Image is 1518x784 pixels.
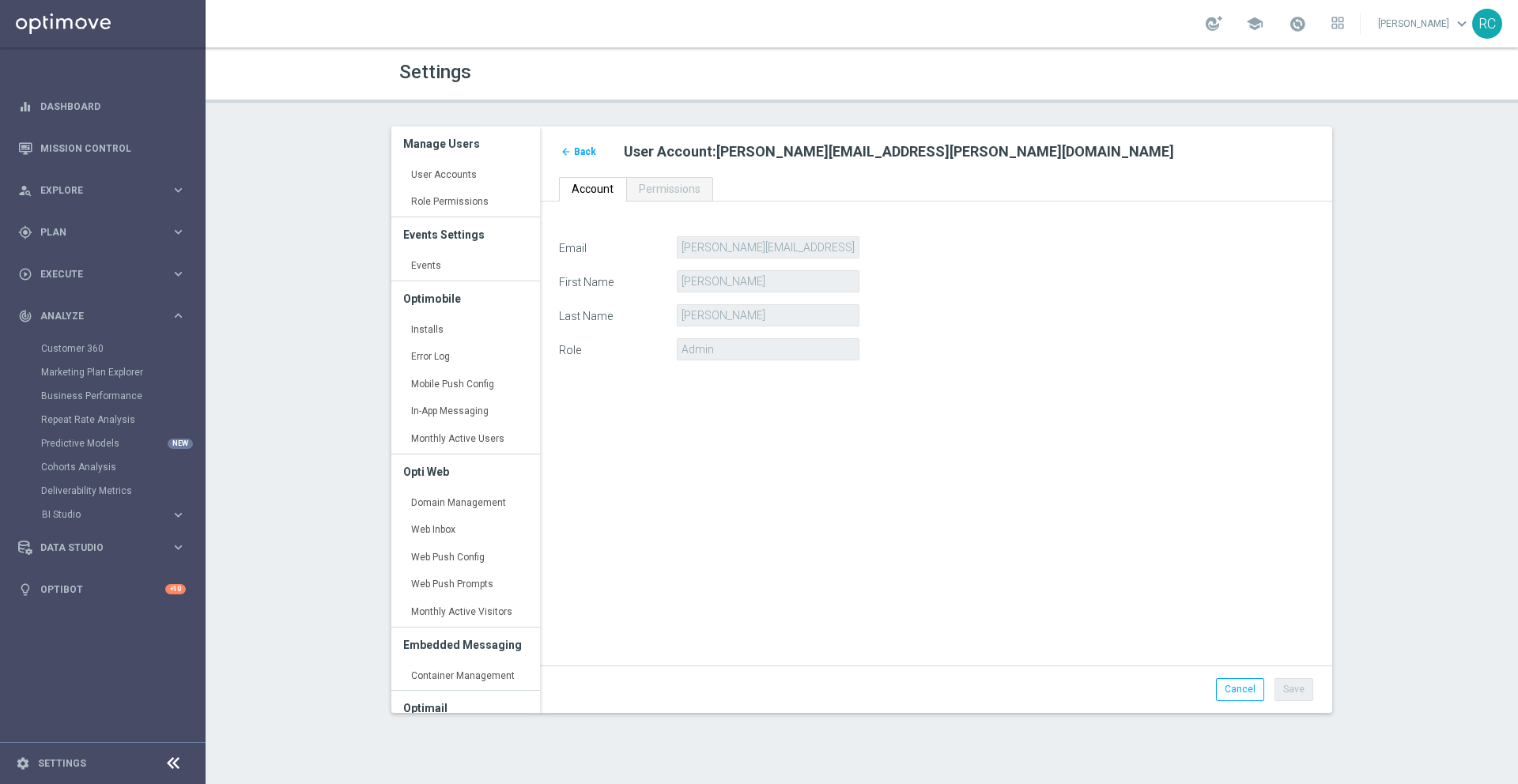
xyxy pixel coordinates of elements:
span: Execute [40,269,171,279]
i: lightbulb [18,582,32,597]
span: Data Studio [40,543,171,552]
div: Predictive Models [41,432,204,455]
i: keyboard_arrow_right [171,266,186,281]
div: track_changes Analyze keyboard_arrow_right [17,310,187,322]
label: Last Name [547,304,677,323]
a: Dashboard [40,85,186,127]
i: arrow_back [561,146,572,157]
h3: Opti Web [403,454,528,489]
i: keyboard_arrow_right [171,540,186,555]
i: settings [16,756,30,771]
div: Dashboard [18,85,186,127]
button: Save [1274,678,1313,700]
h3: Events Settings [403,217,528,252]
a: Cohorts Analysis [41,461,164,473]
h3: Optimobile [403,281,528,316]
button: person_search Explore keyboard_arrow_right [17,184,187,197]
div: NEW [168,439,193,449]
a: Web Inbox [391,516,540,545]
i: keyboard_arrow_right [171,224,186,239]
div: +10 [165,584,186,594]
button: play_circle_outline Execute keyboard_arrow_right [17,268,187,281]
h1: Settings [399,61,850,84]
button: gps_fixed Plan keyboard_arrow_right [17,226,187,239]
div: Deliverability Metrics [41,479,204,503]
a: arrow_back Back [559,143,598,160]
h3: Manage Users [403,126,528,161]
div: Marketing Plan Explorer [41,360,204,384]
a: Role Permissions [391,188,540,217]
span: User Account [624,143,712,160]
i: person_search [18,183,32,198]
span: school [1246,15,1263,32]
span: Permissions [639,183,700,195]
a: Web Push Prompts [391,571,540,599]
a: Domain Management [391,489,540,518]
span: [PERSON_NAME][EMAIL_ADDRESS][PERSON_NAME][DOMAIN_NAME] [716,143,1174,160]
a: Mission Control [40,127,186,169]
div: BI Studio [42,510,171,519]
div: Explore [18,183,171,198]
a: Error Log [391,343,540,371]
a: Business Performance [41,390,164,402]
span: Account [572,183,614,195]
label: First Name [547,270,677,289]
i: gps_fixed [18,225,32,239]
button: Mission Control [17,142,187,155]
div: Optibot [18,568,186,610]
div: Repeat Rate Analysis [41,408,204,432]
a: Cancel [1216,678,1264,700]
button: lightbulb Optibot +10 [17,583,187,596]
button: BI Studio keyboard_arrow_right [41,508,187,521]
i: keyboard_arrow_right [171,183,186,198]
h3: Embedded Messaging [403,628,528,662]
div: BI Studio [41,503,204,526]
div: Analyze [18,309,171,323]
div: Mission Control [18,127,186,169]
div: Business Performance [41,384,204,408]
i: track_changes [18,309,32,323]
a: Permissions [626,177,713,202]
a: Marketing Plan Explorer [41,366,164,379]
a: Monthly Active Visitors [391,598,540,627]
a: Repeat Rate Analysis [41,413,164,426]
span: Plan [40,228,171,237]
i: equalizer [18,100,32,114]
h3: Optimail [403,691,528,726]
h2: : [624,142,1313,161]
div: Data Studio [18,541,171,555]
i: play_circle_outline [18,267,32,281]
a: Container Management [391,662,540,691]
span: Explore [40,186,171,195]
i: keyboard_arrow_right [171,507,186,522]
a: Account [559,177,626,202]
a: Events [391,252,540,281]
a: User Accounts [391,161,540,190]
a: Web Push Config [391,544,540,572]
a: Installs [391,316,540,345]
div: Cohorts Analysis [41,455,204,479]
label: Email [547,236,677,255]
button: Data Studio keyboard_arrow_right [17,541,187,554]
div: Execute [18,267,171,281]
a: Predictive Models [41,437,164,450]
button: equalizer Dashboard [17,100,187,113]
a: Customer 360 [41,342,164,355]
span: Back [574,146,596,157]
div: RC [1472,9,1502,39]
span: BI Studio [42,510,155,519]
a: Monthly Active Users [391,425,540,454]
a: Settings [38,759,86,768]
a: In-App Messaging [391,398,540,426]
a: Deliverability Metrics [41,484,164,497]
span: Analyze [40,311,171,321]
a: [PERSON_NAME]keyboard_arrow_down [1376,12,1472,36]
a: Mobile Push Config [391,371,540,399]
